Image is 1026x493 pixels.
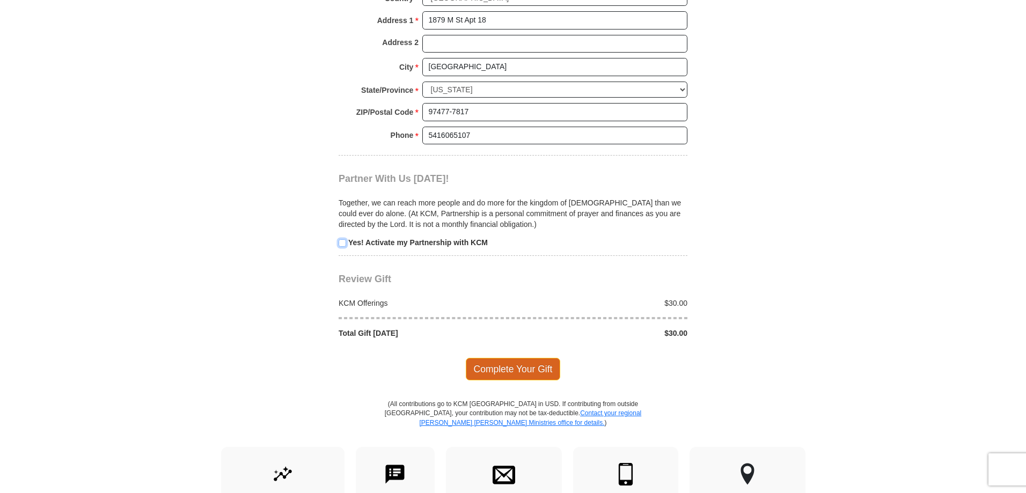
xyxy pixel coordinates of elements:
div: $30.00 [513,298,693,308]
span: Partner With Us [DATE]! [339,173,449,184]
a: Contact your regional [PERSON_NAME] [PERSON_NAME] Ministries office for details. [419,409,641,426]
strong: Address 2 [382,35,419,50]
strong: State/Province [361,83,413,98]
strong: Phone [391,128,414,143]
strong: Yes! Activate my Partnership with KCM [348,238,488,247]
img: mobile.svg [614,463,637,485]
strong: City [399,60,413,75]
span: Complete Your Gift [466,358,561,380]
img: text-to-give.svg [384,463,406,485]
span: Review Gift [339,274,391,284]
img: other-region [740,463,755,485]
div: Total Gift [DATE] [333,328,514,339]
img: give-by-stock.svg [272,463,294,485]
strong: Address 1 [377,13,414,28]
p: (All contributions go to KCM [GEOGRAPHIC_DATA] in USD. If contributing from outside [GEOGRAPHIC_D... [384,400,642,446]
div: $30.00 [513,328,693,339]
img: envelope.svg [493,463,515,485]
strong: ZIP/Postal Code [356,105,414,120]
p: Together, we can reach more people and do more for the kingdom of [DEMOGRAPHIC_DATA] than we coul... [339,197,687,230]
div: KCM Offerings [333,298,514,308]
